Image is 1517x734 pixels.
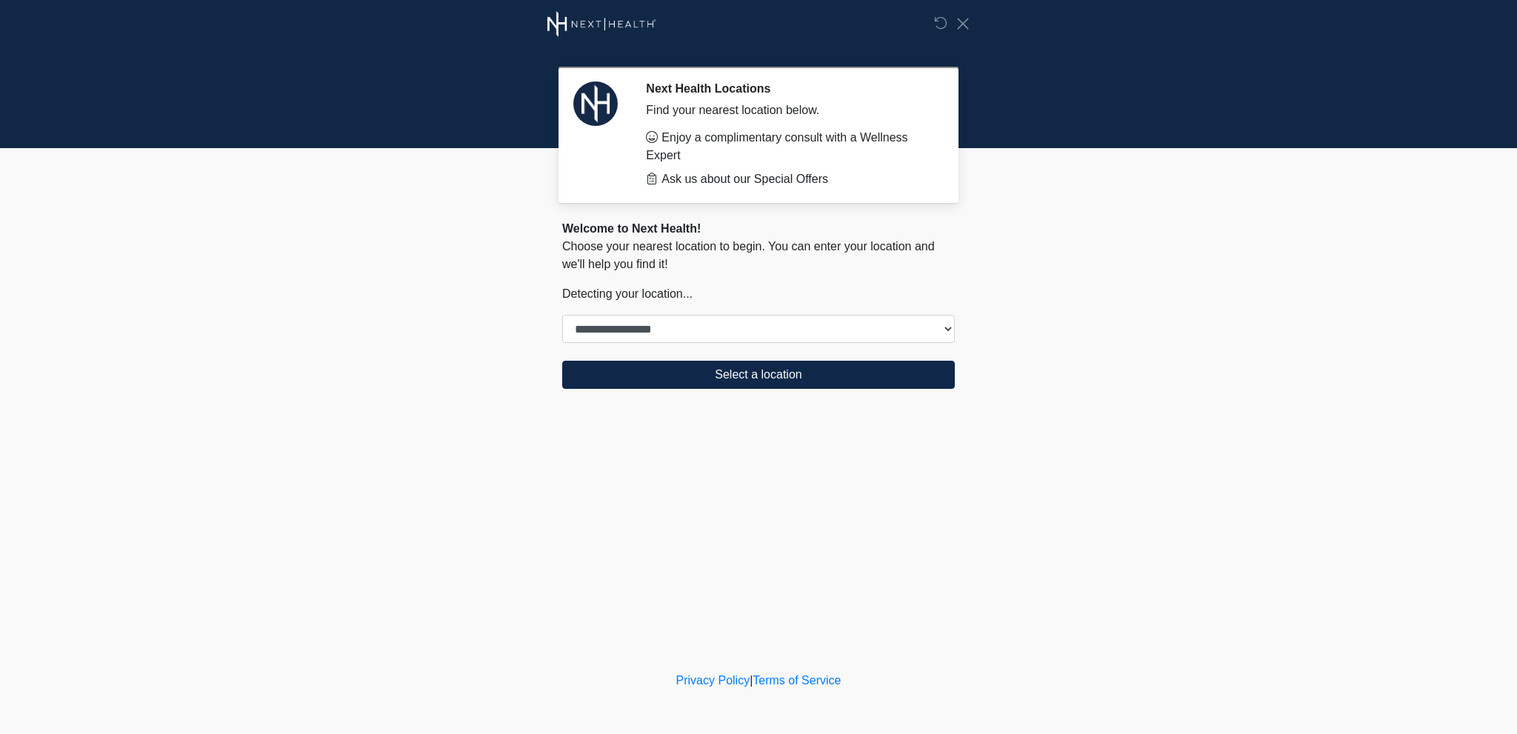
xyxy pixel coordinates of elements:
img: Next Health Wellness Logo [547,11,656,37]
a: Privacy Policy [676,674,750,687]
div: Welcome to Next Health! [562,220,955,238]
li: Enjoy a complimentary consult with a Wellness Expert [646,129,933,164]
img: Agent Avatar [573,81,618,126]
div: Find your nearest location below. [646,101,933,119]
h2: Next Health Locations [646,81,933,96]
button: Select a location [562,361,955,389]
span: Detecting your location... [562,287,693,300]
span: Choose your nearest location to begin. You can enter your location and we'll help you find it! [562,240,935,270]
a: Terms of Service [753,674,841,687]
li: Ask us about our Special Offers [646,170,933,188]
a: | [750,674,753,687]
